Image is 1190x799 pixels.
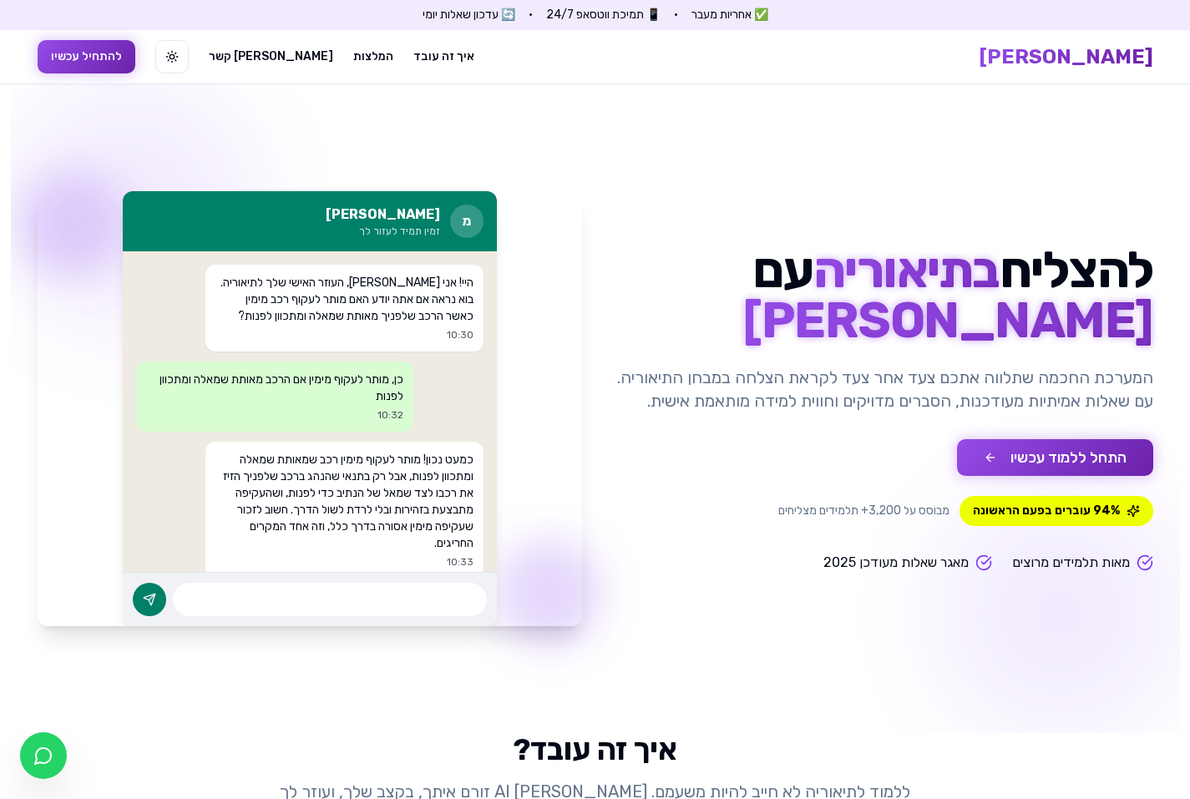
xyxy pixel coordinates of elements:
a: איך זה עובד [413,48,474,65]
h1: להצליח עם [609,245,1153,346]
span: בתיאוריה [813,240,1000,300]
div: מ [450,205,484,238]
span: • [674,7,678,23]
button: התחל ללמוד עכשיו [957,439,1153,476]
p: 10:30 [215,328,473,341]
p: 10:33 [215,555,473,569]
p: כמעט נכון! מותר לעקוף מימין רכב שמאותת שמאלה ומתכוון לפנות, אבל רק בתנאי שהנהג ברכב שלפניך הזיז א... [215,452,473,552]
span: • [529,7,533,23]
span: מאגר שאלות מעודכן 2025 [823,553,969,573]
span: מאות תלמידים מרוצים [1012,553,1130,573]
span: [PERSON_NAME] [742,291,1153,350]
h2: איך זה עובד? [38,733,1153,766]
span: 🔄 עדכון שאלות יומי [423,7,515,23]
p: זמין תמיד לעזור לך [326,225,440,238]
p: המערכת החכמה שתלווה אתכם צעד אחר צעד לקראת הצלחה במבחן התיאוריה. עם שאלות אמיתיות מעודכנות, הסברי... [609,366,1153,412]
p: 10:32 [146,408,404,422]
button: להתחיל עכשיו [38,40,135,73]
span: מבוסס על 3,200+ תלמידים מצליחים [778,503,949,519]
p: היי! אני [PERSON_NAME], העוזר האישי שלך לתיאוריה. בוא נראה אם אתה יודע האם מותר לעקוף רכב מימין כ... [215,275,473,325]
a: [PERSON_NAME] [980,43,1153,70]
span: 📱 תמיכת ווטסאפ 24/7 [546,7,661,23]
span: 94% עוברים בפעם הראשונה [960,496,1153,526]
p: כן, מותר לעקוף מימין אם הרכב מאותת שמאלה ומתכוון לפנות [146,372,404,405]
a: המלצות [353,48,393,65]
h3: [PERSON_NAME] [326,205,440,225]
span: ✅ אחריות מעבר [691,7,768,23]
a: צ'אט בוואטסאפ [20,732,67,779]
a: [PERSON_NAME] קשר [209,48,333,65]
